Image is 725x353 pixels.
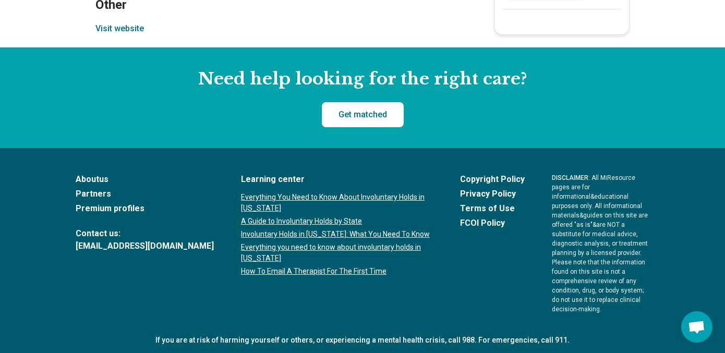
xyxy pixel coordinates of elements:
[8,68,717,90] h2: Need help looking for the right care?
[322,102,404,127] a: Get matched
[76,227,214,240] span: Contact us:
[460,188,525,200] a: Privacy Policy
[460,202,525,215] a: Terms of Use
[241,242,433,264] a: Everything you need to know about involuntary holds in [US_STATE]
[241,266,433,277] a: How To Email A Therapist For The First Time
[76,173,214,186] a: Aboutus
[241,192,433,214] a: Everything You Need to Know About Involuntary Holds in [US_STATE]
[241,216,433,227] a: A Guide to Involuntary Holds by State
[460,173,525,186] a: Copyright Policy
[681,311,712,343] a: Open chat
[76,240,214,252] a: [EMAIL_ADDRESS][DOMAIN_NAME]
[552,173,649,314] p: : All MiResource pages are for informational & educational purposes only. All informational mater...
[241,229,433,240] a: Involuntary Holds in [US_STATE]: What You Need To Know
[552,174,588,181] span: DISCLAIMER
[76,202,214,215] a: Premium profiles
[241,173,433,186] a: Learning center
[95,22,144,35] button: Visit website
[76,188,214,200] a: Partners
[460,217,525,229] a: FCOI Policy
[76,335,649,346] p: If you are at risk of harming yourself or others, or experiencing a mental health crisis, call 98...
